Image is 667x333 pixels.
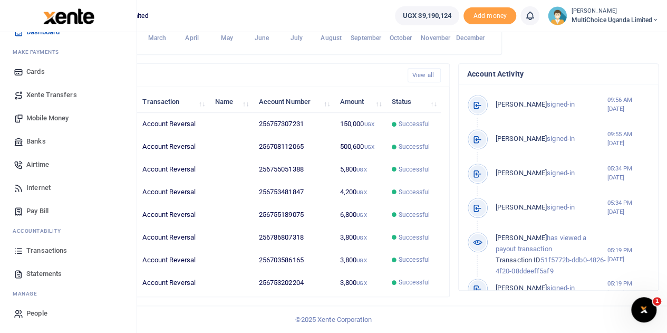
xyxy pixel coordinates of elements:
td: 4,200 [334,181,385,204]
td: Account Reversal [137,271,209,293]
p: has viewed a payout transaction 51f5772b-ddb0-4826-4f20-08ddeeff5af9 [496,233,607,277]
tspan: April [185,34,199,42]
tspan: September [351,34,382,42]
span: Statements [26,269,62,279]
span: [PERSON_NAME] [496,284,547,292]
small: UGX [356,258,366,263]
li: M [8,286,128,302]
td: Account Reversal [137,249,209,271]
a: logo-small logo-large logo-large [42,12,94,20]
small: UGX [356,212,366,218]
tspan: March [148,34,167,42]
small: UGX [356,167,366,173]
span: [PERSON_NAME] [496,169,547,177]
td: Account Reversal [137,113,209,136]
a: Xente Transfers [8,83,128,107]
small: [PERSON_NAME] [571,7,659,16]
p: signed-in [496,283,607,294]
span: Successful [399,210,430,220]
small: 05:19 PM [DATE] [607,246,650,264]
span: Successful [399,187,430,197]
td: Account Reversal [137,204,209,226]
small: UGX [356,189,366,195]
span: [PERSON_NAME] [496,100,547,108]
a: Airtime [8,153,128,176]
a: profile-user [PERSON_NAME] MultiChoice Uganda Limited [548,6,659,25]
p: signed-in [496,99,607,110]
a: UGX 39,190,124 [395,6,459,25]
span: [PERSON_NAME] [496,203,547,211]
span: anage [18,290,37,298]
li: M [8,44,128,60]
td: 256753202204 [253,271,334,293]
tspan: June [254,34,269,42]
span: [PERSON_NAME] [496,234,547,242]
small: 05:34 PM [DATE] [607,164,650,182]
td: 256757307231 [253,113,334,136]
td: 3,800 [334,249,385,271]
td: 256708112065 [253,136,334,158]
a: View all [408,68,441,82]
tspan: July [290,34,302,42]
span: countability [21,227,61,235]
p: signed-in [496,168,607,179]
span: Transactions [26,245,67,256]
span: Successful [399,255,430,264]
small: UGX [356,235,366,241]
th: Status: activate to sort column ascending [386,90,441,113]
span: ake Payments [18,48,59,56]
img: profile-user [548,6,567,25]
th: Account Number: activate to sort column ascending [253,90,334,113]
span: [PERSON_NAME] [496,135,547,142]
a: Statements [8,262,128,286]
th: Name: activate to sort column ascending [209,90,253,113]
td: Account Reversal [137,136,209,158]
a: Add money [463,11,516,19]
td: Account Reversal [137,181,209,204]
span: 1 [653,297,661,306]
a: Mobile Money [8,107,128,130]
span: Transaction ID [496,256,540,264]
span: Xente Transfers [26,90,77,100]
span: Mobile Money [26,113,69,123]
td: Account Reversal [137,226,209,249]
h4: Account Activity [467,68,650,80]
td: 5,800 [334,158,385,181]
small: 09:56 AM [DATE] [607,96,650,113]
td: 256753481847 [253,181,334,204]
a: People [8,302,128,325]
td: Account Reversal [137,158,209,181]
small: UGX [356,280,366,286]
tspan: December [456,34,485,42]
span: Banks [26,136,46,147]
span: Internet [26,183,51,193]
a: Cards [8,60,128,83]
small: 09:55 AM [DATE] [607,130,650,148]
small: UGX [364,121,374,127]
p: signed-in [496,134,607,145]
tspan: November [421,34,451,42]
td: 6,800 [334,204,385,226]
span: Successful [399,165,430,174]
span: Successful [399,233,430,242]
a: Pay Bill [8,199,128,223]
span: Successful [399,278,430,287]
span: Pay Bill [26,206,49,216]
span: UGX 39,190,124 [403,11,451,21]
span: Cards [26,66,45,77]
td: 3,800 [334,271,385,293]
td: 256755189075 [253,204,334,226]
span: Add money [463,7,516,25]
td: 256755051388 [253,158,334,181]
th: Amount: activate to sort column ascending [334,90,385,113]
tspan: August [321,34,342,42]
td: 150,000 [334,113,385,136]
td: 256786807318 [253,226,334,249]
td: 256703586165 [253,249,334,271]
span: Successful [399,142,430,151]
li: Ac [8,223,128,239]
a: Banks [8,130,128,153]
td: 500,600 [334,136,385,158]
h4: Recent Transactions [49,70,399,81]
span: MultiChoice Uganda Limited [571,15,659,25]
